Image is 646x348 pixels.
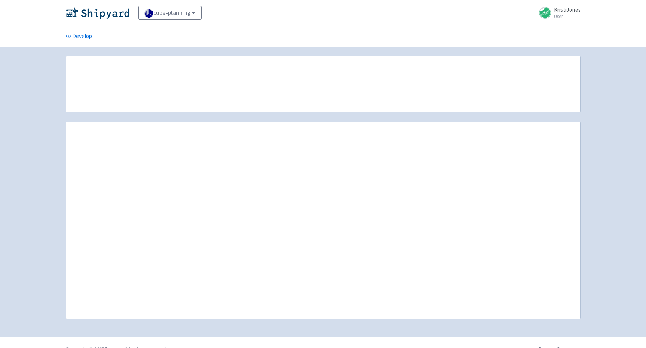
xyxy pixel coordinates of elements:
a: KristiJones User [535,7,581,19]
a: cube-planning [138,6,202,20]
span: KristiJones [554,6,581,13]
a: Develop [66,26,92,47]
img: Shipyard logo [66,7,129,19]
small: User [554,14,581,19]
